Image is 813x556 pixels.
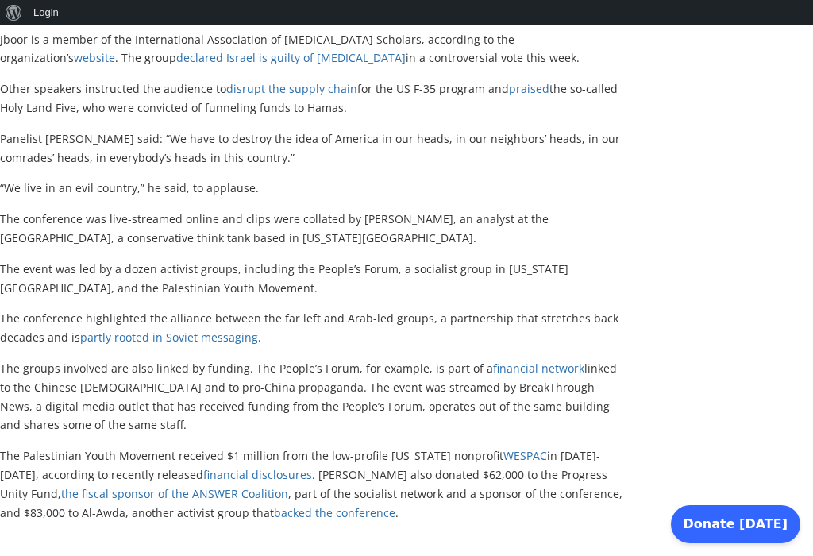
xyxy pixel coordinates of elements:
[74,50,115,65] a: website
[203,467,312,482] a: financial disclosures
[274,505,395,520] a: backed the conference
[80,330,258,345] a: partly rooted in Soviet messaging
[176,50,406,65] a: declared Israel is guilty of [MEDICAL_DATA]
[226,81,357,96] a: disrupt the supply chain
[509,81,549,96] a: praised
[61,486,288,501] a: the fiscal sponsor of the ANSWER Coalition
[503,448,547,463] a: WESPAC
[493,361,584,376] a: financial network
